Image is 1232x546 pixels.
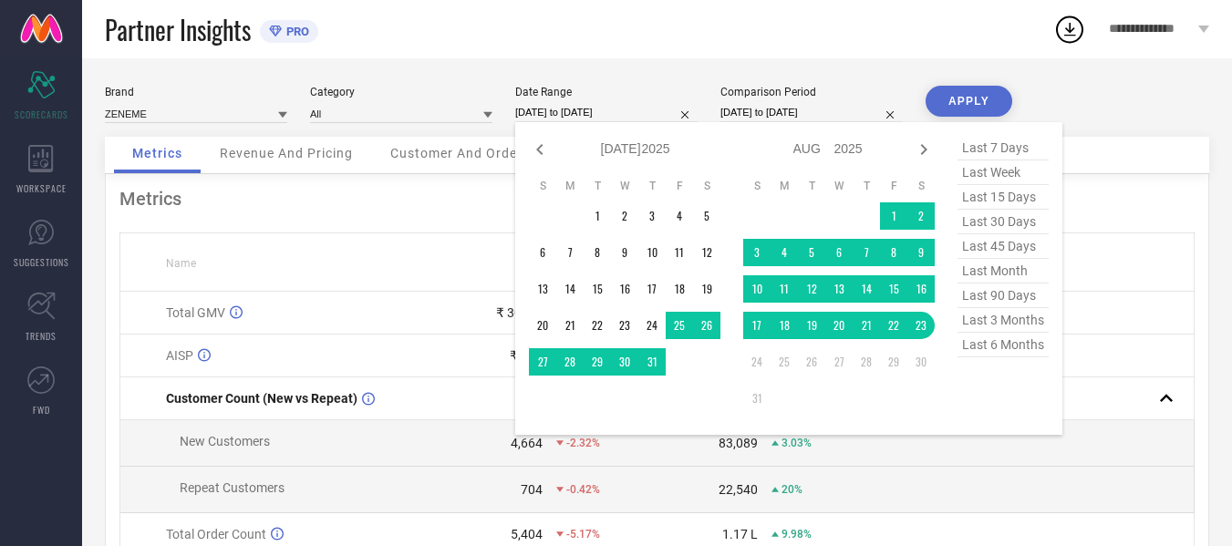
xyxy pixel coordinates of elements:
[958,259,1049,283] span: last month
[907,239,935,266] td: Sat Aug 09 2025
[798,348,825,376] td: Tue Aug 26 2025
[771,239,798,266] td: Mon Aug 04 2025
[798,239,825,266] td: Tue Aug 05 2025
[825,239,853,266] td: Wed Aug 06 2025
[880,275,907,303] td: Fri Aug 15 2025
[556,348,584,376] td: Mon Jul 28 2025
[958,136,1049,160] span: last 7 days
[566,437,600,449] span: -2.32%
[611,348,638,376] td: Wed Jul 30 2025
[510,348,543,363] div: ₹ 529
[390,146,530,160] span: Customer And Orders
[958,333,1049,357] span: last 6 months
[105,11,251,48] span: Partner Insights
[33,403,50,417] span: FWD
[611,275,638,303] td: Wed Jul 16 2025
[926,86,1012,117] button: APPLY
[166,527,266,541] span: Total Order Count
[907,312,935,339] td: Sat Aug 23 2025
[584,202,611,230] td: Tue Jul 01 2025
[771,348,798,376] td: Mon Aug 25 2025
[584,179,611,193] th: Tuesday
[556,179,584,193] th: Monday
[638,348,666,376] td: Thu Jul 31 2025
[611,202,638,230] td: Wed Jul 02 2025
[611,312,638,339] td: Wed Jul 23 2025
[880,348,907,376] td: Fri Aug 29 2025
[880,239,907,266] td: Fri Aug 08 2025
[14,255,69,269] span: SUGGESTIONS
[722,527,758,541] div: 1.17 L
[16,181,67,195] span: WORKSPACE
[913,139,935,160] div: Next month
[958,308,1049,333] span: last 3 months
[566,483,600,496] span: -0.42%
[666,239,693,266] td: Fri Jul 11 2025
[907,179,935,193] th: Saturday
[529,348,556,376] td: Sun Jul 27 2025
[743,179,771,193] th: Sunday
[310,86,492,98] div: Category
[771,312,798,339] td: Mon Aug 18 2025
[529,312,556,339] td: Sun Jul 20 2025
[611,239,638,266] td: Wed Jul 09 2025
[611,179,638,193] th: Wednesday
[719,482,758,497] div: 22,540
[825,348,853,376] td: Wed Aug 27 2025
[907,348,935,376] td: Sat Aug 30 2025
[907,202,935,230] td: Sat Aug 02 2025
[666,312,693,339] td: Fri Jul 25 2025
[584,348,611,376] td: Tue Jul 29 2025
[556,239,584,266] td: Mon Jul 07 2025
[180,434,270,448] span: New Customers
[907,275,935,303] td: Sat Aug 16 2025
[693,239,720,266] td: Sat Jul 12 2025
[666,179,693,193] th: Friday
[798,275,825,303] td: Tue Aug 12 2025
[853,239,880,266] td: Thu Aug 07 2025
[782,528,812,541] span: 9.98%
[853,179,880,193] th: Thursday
[880,312,907,339] td: Fri Aug 22 2025
[693,179,720,193] th: Saturday
[521,482,543,497] div: 704
[15,108,68,121] span: SCORECARDS
[132,146,182,160] span: Metrics
[798,179,825,193] th: Tuesday
[105,86,287,98] div: Brand
[584,239,611,266] td: Tue Jul 08 2025
[638,275,666,303] td: Thu Jul 17 2025
[515,103,698,122] input: Select date range
[638,179,666,193] th: Thursday
[1053,13,1086,46] div: Open download list
[584,275,611,303] td: Tue Jul 15 2025
[853,275,880,303] td: Thu Aug 14 2025
[220,146,353,160] span: Revenue And Pricing
[166,257,196,270] span: Name
[743,275,771,303] td: Sun Aug 10 2025
[825,312,853,339] td: Wed Aug 20 2025
[771,179,798,193] th: Monday
[958,210,1049,234] span: last 30 days
[743,312,771,339] td: Sun Aug 17 2025
[638,202,666,230] td: Thu Jul 03 2025
[880,179,907,193] th: Friday
[720,103,903,122] input: Select comparison period
[556,275,584,303] td: Mon Jul 14 2025
[693,275,720,303] td: Sat Jul 19 2025
[782,483,802,496] span: 20%
[638,312,666,339] td: Thu Jul 24 2025
[771,275,798,303] td: Mon Aug 11 2025
[515,86,698,98] div: Date Range
[743,385,771,412] td: Sun Aug 31 2025
[825,179,853,193] th: Wednesday
[166,305,225,320] span: Total GMV
[853,348,880,376] td: Thu Aug 28 2025
[958,185,1049,210] span: last 15 days
[693,202,720,230] td: Sat Jul 05 2025
[566,528,600,541] span: -5.17%
[782,437,812,449] span: 3.03%
[638,239,666,266] td: Thu Jul 10 2025
[693,312,720,339] td: Sat Jul 26 2025
[529,275,556,303] td: Sun Jul 13 2025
